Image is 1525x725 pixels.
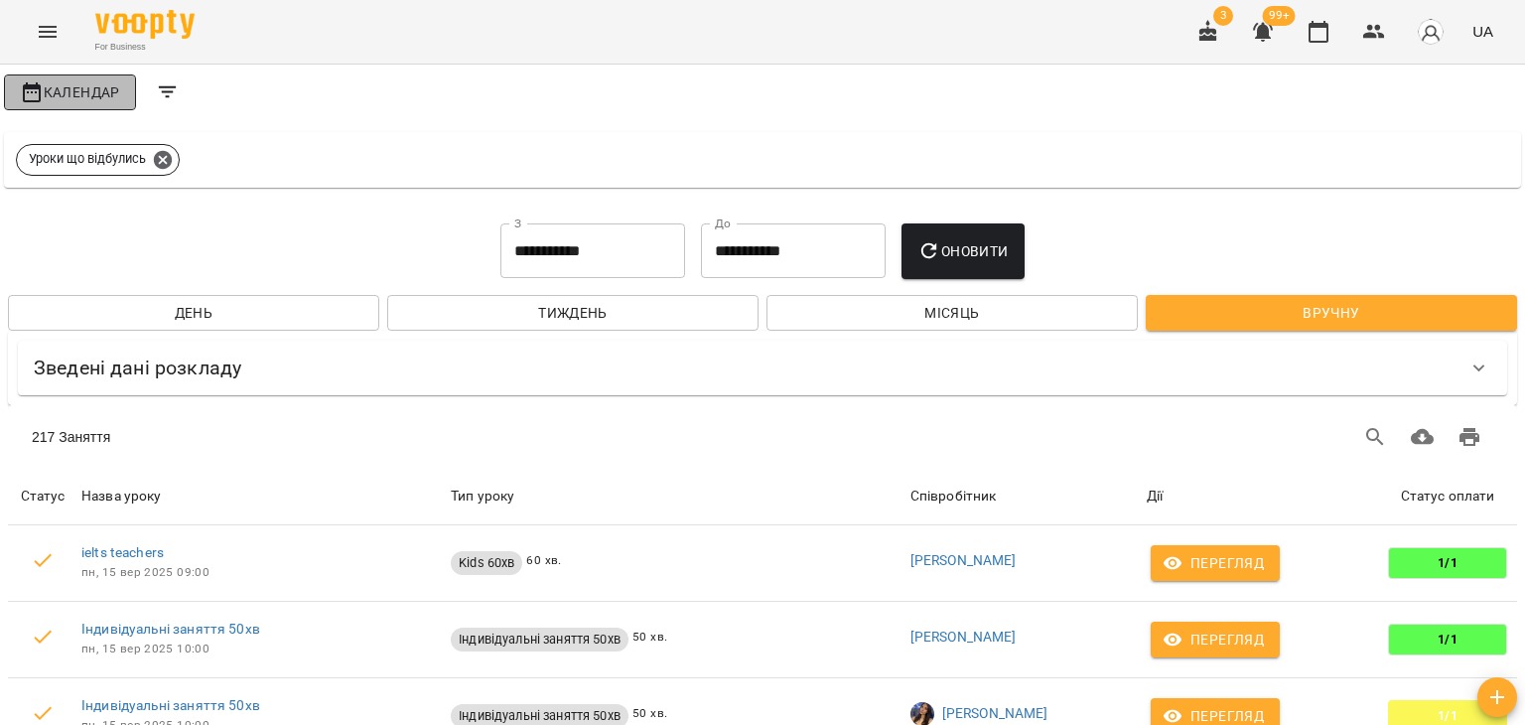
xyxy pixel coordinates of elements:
[17,150,158,168] span: Уроки що відбулись
[81,697,260,713] a: Індивідуальні заняття 50хв
[18,341,1507,395] div: Зведені дані розкладу
[1417,18,1445,46] img: avatar_s.png
[95,41,195,54] span: For Business
[403,301,743,325] span: Тиждень
[1263,6,1296,26] span: 99+
[1477,677,1517,717] button: Створити урок
[8,295,379,331] button: День
[1167,628,1264,652] span: Перегляд
[81,621,260,637] a: Індивідуальні заняття 50хв
[1430,631,1464,649] span: 1/1
[4,74,136,110] button: Календар
[1151,622,1280,657] button: Перегляд
[1351,413,1399,461] button: Search
[32,427,731,447] div: 217 Заняття
[1213,6,1233,26] span: 3
[1464,13,1501,50] button: UA
[20,80,120,104] span: Календар
[942,704,1048,724] a: [PERSON_NAME]
[1430,707,1464,725] span: 1/1
[1430,554,1464,572] span: 1/1
[1446,413,1493,461] button: Друк
[917,239,1008,263] span: Оновити
[81,563,443,583] span: пн, 15 вер 2025 09:00
[34,353,241,383] h6: Зведені дані розкладу
[144,69,192,116] button: Filters
[1147,485,1374,508] div: Дії
[451,707,628,725] span: Індивідуальні заняття 50хв
[1162,301,1501,325] span: Вручну
[782,301,1122,325] span: Місяць
[81,544,164,560] a: ielts teachers
[766,295,1138,331] button: Місяць
[81,640,443,659] span: пн, 15 вер 2025 10:00
[16,144,180,176] div: Уроки що відбулись
[632,628,667,652] span: 50 хв.
[24,8,71,56] button: Menu
[451,554,522,572] span: Kids 60хв
[24,301,363,325] span: День
[901,223,1024,279] button: Оновити
[451,631,628,649] span: Індивідуальні заняття 50хв
[1382,485,1513,508] div: Статус оплати
[910,485,1139,508] div: Співробітник
[1146,295,1517,331] button: Вручну
[8,405,1517,469] div: Table Toolbar
[910,628,1017,648] a: [PERSON_NAME]
[387,295,759,331] button: Тиждень
[95,10,195,39] img: Voopty Logo
[9,485,76,508] div: Статус
[910,551,1017,571] a: [PERSON_NAME]
[451,485,902,508] div: Тип уроку
[81,485,443,508] div: Назва уроку
[1399,413,1447,461] button: Завантажити CSV
[526,551,561,575] span: 60 хв.
[1167,551,1264,575] span: Перегляд
[1472,21,1493,42] span: UA
[1151,545,1280,581] button: Перегляд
